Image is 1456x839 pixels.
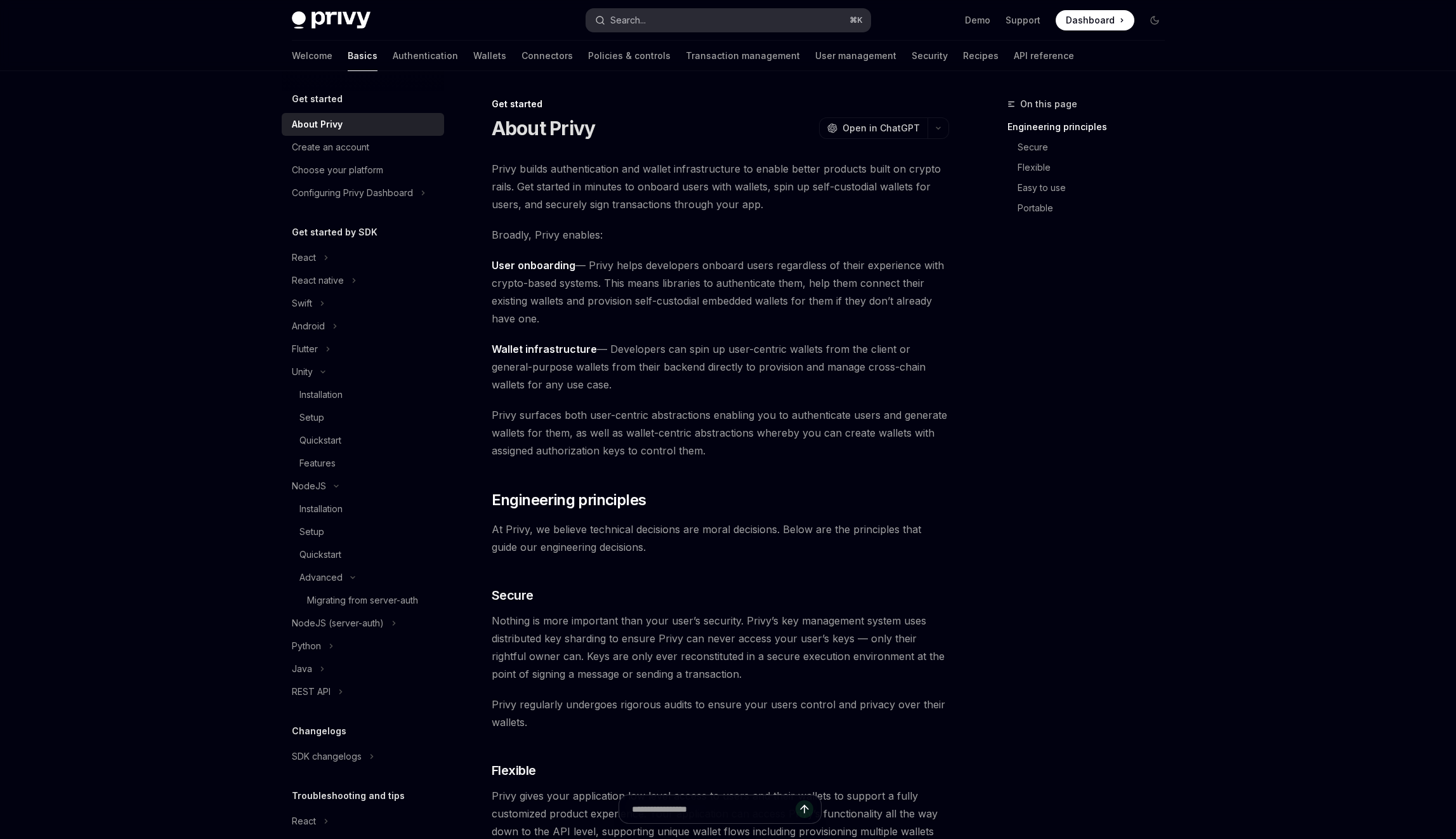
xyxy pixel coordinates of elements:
[292,91,343,107] h5: Get started
[492,98,949,110] div: Get started
[282,475,444,498] button: NodeJS
[292,319,325,334] div: Android
[282,182,444,204] button: Configuring Privy Dashboard
[282,136,444,159] a: Create an account
[282,680,444,703] button: REST API
[1056,10,1134,30] a: Dashboard
[492,586,534,604] span: Secure
[586,9,870,32] button: Search...⌘K
[815,41,896,71] a: User management
[292,185,413,201] div: Configuring Privy Dashboard
[963,41,999,71] a: Recipes
[299,501,343,517] div: Installation
[299,524,324,539] div: Setup
[282,745,444,768] button: SDK changelogs
[1006,14,1040,27] a: Support
[492,762,536,779] span: Flexible
[849,15,863,25] span: ⌘ K
[299,387,343,402] div: Installation
[292,296,312,311] div: Swift
[843,122,920,135] span: Open in ChatGPT
[492,696,949,731] span: Privy regularly undergoes rigorous audits to ensure your users control and privacy over their wal...
[1066,14,1115,27] span: Dashboard
[492,259,575,272] strong: User onboarding
[292,749,362,764] div: SDK changelogs
[588,41,671,71] a: Policies & controls
[299,456,336,471] div: Features
[492,520,949,556] span: At Privy, we believe technical decisions are moral decisions. Below are the principles that guide...
[492,343,597,355] strong: Wallet infrastructure
[292,638,321,654] div: Python
[965,14,990,27] a: Demo
[610,13,646,28] div: Search...
[282,810,444,833] button: React
[1007,198,1175,218] a: Portable
[282,589,444,612] a: Migrating from server-auth
[292,616,384,631] div: NodeJS (server-auth)
[299,570,343,585] div: Advanced
[292,364,313,380] div: Unity
[492,612,949,683] span: Nothing is more important than your user’s security. Privy’s key management system uses distribut...
[282,635,444,657] button: Python
[292,162,383,178] div: Choose your platform
[1007,137,1175,157] a: Secure
[912,41,948,71] a: Security
[292,723,346,739] h5: Changelogs
[1020,96,1077,112] span: On this page
[282,360,444,383] button: Unity
[1007,157,1175,178] a: Flexible
[282,566,444,589] button: Advanced
[292,661,312,677] div: Java
[292,140,369,155] div: Create an account
[521,41,573,71] a: Connectors
[292,11,371,29] img: dark logo
[1007,178,1175,198] a: Easy to use
[292,814,316,829] div: React
[492,117,596,140] h1: About Privy
[282,612,444,635] button: NodeJS (server-auth)
[292,788,405,803] h5: Troubleshooting and tips
[292,684,331,699] div: REST API
[282,338,444,360] button: Flutter
[282,452,444,475] a: Features
[348,41,377,71] a: Basics
[393,41,458,71] a: Authentication
[307,593,418,608] div: Migrating from server-auth
[492,160,949,213] span: Privy builds authentication and wallet infrastructure to enable better products built on crypto r...
[492,490,646,510] span: Engineering principles
[819,117,928,139] button: Open in ChatGPT
[292,341,318,357] div: Flutter
[282,159,444,182] a: Choose your platform
[282,657,444,680] button: Java
[282,113,444,136] a: About Privy
[292,273,344,288] div: React native
[292,117,343,132] div: About Privy
[473,41,506,71] a: Wallets
[282,269,444,292] button: React native
[282,498,444,520] a: Installation
[299,410,324,425] div: Setup
[1014,41,1074,71] a: API reference
[282,406,444,429] a: Setup
[686,41,800,71] a: Transaction management
[282,315,444,338] button: Android
[282,429,444,452] a: Quickstart
[796,800,813,818] button: Send message
[282,543,444,566] a: Quickstart
[292,250,316,265] div: React
[282,292,444,315] button: Swift
[292,41,332,71] a: Welcome
[492,406,949,459] span: Privy surfaces both user-centric abstractions enabling you to authenticate users and generate wal...
[282,246,444,269] button: React
[299,433,341,448] div: Quickstart
[1007,117,1175,137] a: Engineering principles
[282,520,444,543] a: Setup
[299,547,341,562] div: Quickstart
[492,226,949,244] span: Broadly, Privy enables:
[492,340,949,393] span: — Developers can spin up user-centric wallets from the client or general-purpose wallets from the...
[292,225,377,240] h5: Get started by SDK
[292,479,326,494] div: NodeJS
[1144,10,1165,30] button: Toggle dark mode
[492,256,949,327] span: — Privy helps developers onboard users regardless of their experience with crypto-based systems. ...
[632,795,796,823] input: Ask a question...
